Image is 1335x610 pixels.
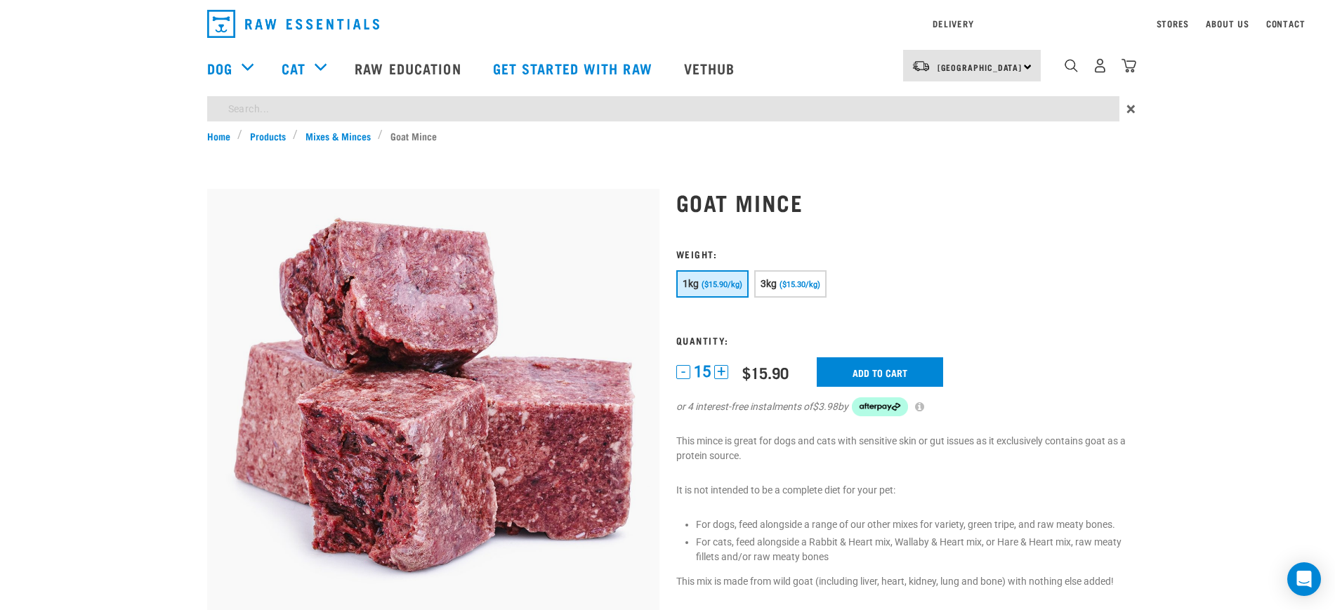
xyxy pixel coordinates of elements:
a: Mixes & Minces [298,128,378,143]
a: Contact [1266,21,1306,26]
input: Add to cart [817,357,943,387]
h3: Quantity: [676,335,1129,345]
a: Get started with Raw [479,40,670,96]
span: [GEOGRAPHIC_DATA] [938,65,1022,69]
h3: Weight: [676,248,1129,259]
div: or 4 interest-free instalments of by [676,397,1129,417]
a: Cat [282,58,305,79]
img: Raw Essentials Logo [207,10,379,38]
button: - [676,365,690,379]
button: + [714,365,728,379]
span: ($15.90/kg) [702,280,742,289]
img: Afterpay [852,397,908,417]
img: home-icon-1@2x.png [1065,59,1078,72]
a: Dog [207,58,232,79]
span: × [1126,96,1136,121]
nav: dropdown navigation [196,4,1140,44]
p: This mix is made from wild goat (including liver, heart, kidney, lung and bone) with nothing else... [676,574,1129,589]
input: Search... [207,96,1119,121]
span: $3.98 [813,399,838,414]
li: For cats, feed alongside a Rabbit & Heart mix, Wallaby & Heart mix, or Hare & Heart mix, raw meat... [696,535,1129,564]
span: 3kg [761,278,777,289]
a: Raw Education [341,40,478,96]
span: 15 [694,364,711,379]
a: About Us [1206,21,1249,26]
a: Home [207,128,238,143]
a: Stores [1157,21,1190,26]
img: van-moving.png [912,60,930,72]
span: ($15.30/kg) [780,280,820,289]
a: Products [242,128,293,143]
button: 3kg ($15.30/kg) [754,270,827,298]
div: $15.90 [742,364,789,381]
img: home-icon@2x.png [1122,58,1136,73]
a: Vethub [670,40,753,96]
nav: breadcrumbs [207,128,1129,143]
img: user.png [1093,58,1107,73]
li: For dogs, feed alongside a range of our other mixes for variety, green tripe, and raw meaty bones. [696,517,1129,532]
p: It is not intended to be a complete diet for your pet: [676,483,1129,498]
p: This mince is great for dogs and cats with sensitive skin or gut issues as it exclusively contain... [676,434,1129,463]
h1: Goat Mince [676,190,1129,215]
div: Open Intercom Messenger [1287,562,1321,596]
span: 1kg [683,278,699,289]
a: Delivery [933,21,973,26]
button: 1kg ($15.90/kg) [676,270,749,298]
